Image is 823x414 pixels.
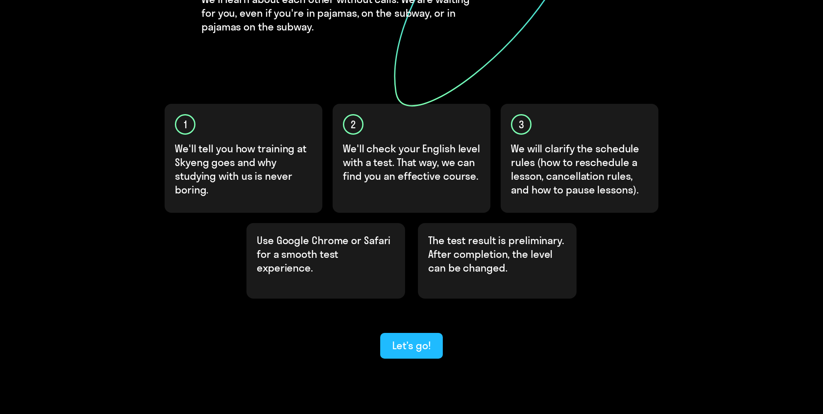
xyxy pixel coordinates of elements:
[175,114,195,135] div: 1
[511,114,532,135] div: 3
[343,114,363,135] div: 2
[392,338,430,352] div: Let’s go!
[511,142,649,196] p: We will clarify the schedule rules (how to reschedule a lesson, cancellation rules, and how to pa...
[257,233,395,275] p: Use Google Chrome or Safari for a smooth test experience.
[175,142,313,196] p: We'll tell you how training at Skyeng goes and why studying with us is never boring.
[428,233,566,275] p: The test result is preliminary. After completion, the level can be changed.
[380,333,442,359] button: Let’s go!
[343,142,481,183] p: We'll check your English level with a test. That way, we can find you an effective course.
